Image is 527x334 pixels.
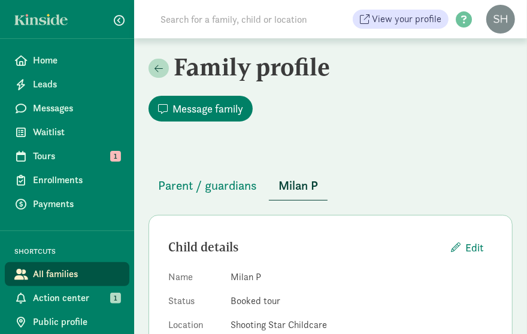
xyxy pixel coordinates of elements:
[33,197,120,211] span: Payments
[269,171,328,201] button: Milan P
[5,168,129,192] a: Enrollments
[149,53,513,81] h2: Family profile
[33,101,120,116] span: Messages
[278,176,318,195] span: Milan P
[5,72,129,96] a: Leads
[33,149,120,163] span: Tours
[467,277,527,334] iframe: Chat Widget
[149,171,266,200] button: Parent / guardians
[5,192,129,216] a: Payments
[33,173,120,187] span: Enrollments
[149,179,266,193] a: Parent / guardians
[33,315,120,329] span: Public profile
[5,120,129,144] a: Waitlist
[5,48,129,72] a: Home
[5,96,129,120] a: Messages
[5,310,129,334] a: Public profile
[168,270,221,289] dt: Name
[441,235,493,260] button: Edit
[33,291,120,305] span: Action center
[33,53,120,68] span: Home
[231,318,493,332] dd: Shooting Star Childcare
[465,239,483,256] span: Edit
[33,77,120,92] span: Leads
[372,12,441,26] span: View your profile
[5,144,129,168] a: Tours 1
[168,294,221,313] dt: Status
[33,125,120,139] span: Waitlist
[269,179,328,193] a: Milan P
[149,96,253,122] button: Message family
[110,151,121,162] span: 1
[168,238,441,257] div: Child details
[33,267,120,281] span: All families
[110,293,121,303] span: 1
[158,176,257,195] span: Parent / guardians
[353,10,449,29] a: View your profile
[5,286,129,310] a: Action center 1
[172,101,243,117] span: Message family
[231,294,493,308] dd: Booked tour
[231,270,493,284] dd: Milan P
[5,262,129,286] a: All families
[153,7,353,31] input: Search for a family, child or location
